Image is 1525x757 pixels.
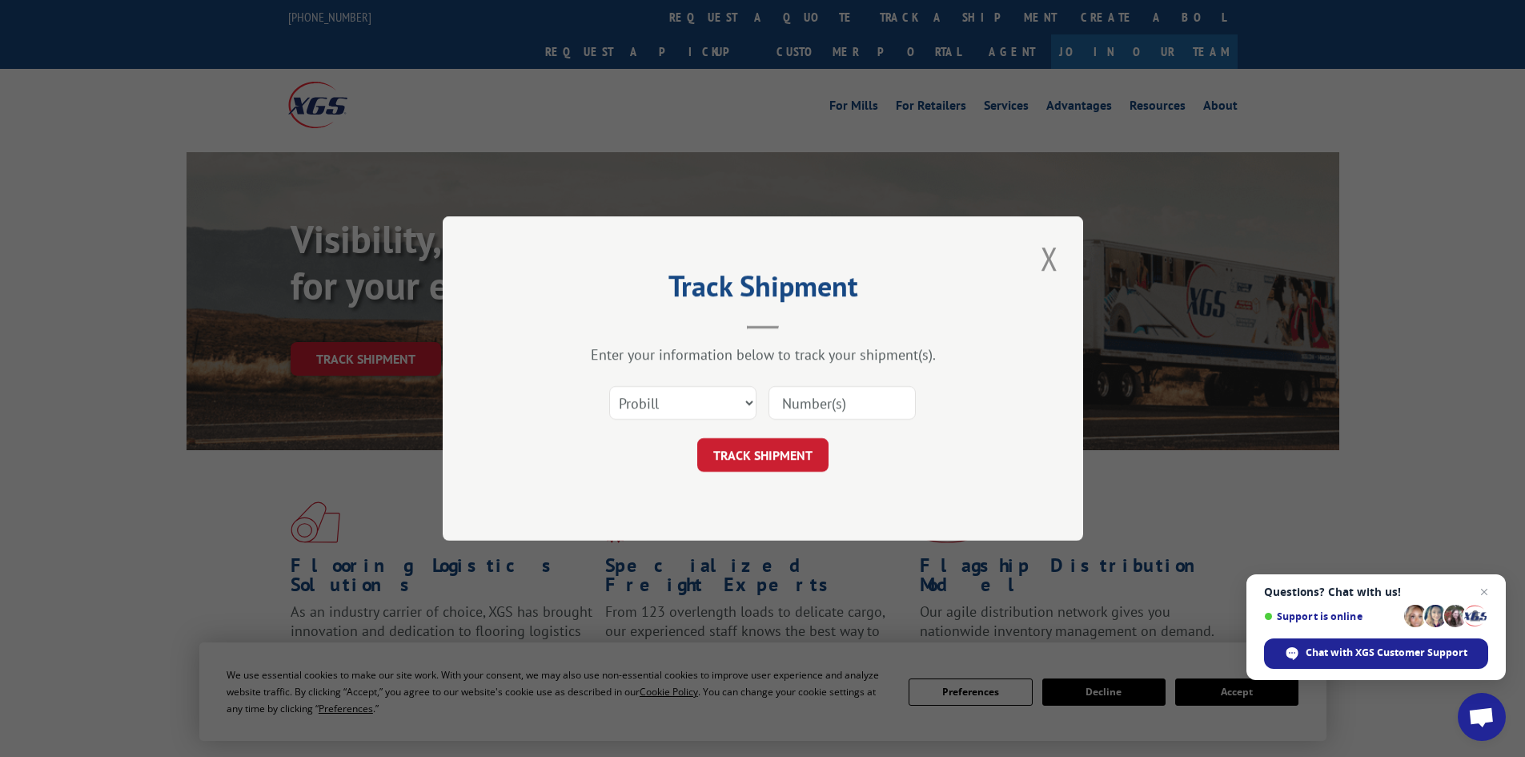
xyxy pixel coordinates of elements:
[1264,610,1399,622] span: Support is online
[523,275,1003,305] h2: Track Shipment
[1458,693,1506,741] a: Open chat
[1264,638,1488,669] span: Chat with XGS Customer Support
[1264,586,1488,598] span: Questions? Chat with us!
[697,438,829,472] button: TRACK SHIPMENT
[523,345,1003,364] div: Enter your information below to track your shipment(s).
[769,386,916,420] input: Number(s)
[1036,236,1063,280] button: Close modal
[1306,646,1467,660] span: Chat with XGS Customer Support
